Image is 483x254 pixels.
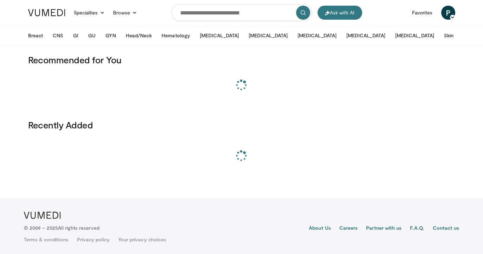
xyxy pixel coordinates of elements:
[24,212,61,219] img: VuMedi Logo
[28,54,455,65] h3: Recommended for You
[318,6,362,20] button: Ask with AI
[24,224,99,231] p: © 2009 – 2025
[391,28,438,43] button: [MEDICAL_DATA]
[196,28,243,43] button: [MEDICAL_DATA]
[24,236,68,243] a: Terms & conditions
[171,4,312,21] input: Search topics, interventions
[24,28,47,43] button: Breast
[410,224,424,233] a: F.A.Q.
[109,6,141,20] a: Browse
[122,28,156,43] button: Head/Neck
[84,28,100,43] button: GU
[408,6,437,20] a: Favorites
[58,225,99,231] span: All rights reserved
[28,119,455,131] h3: Recently Added
[366,224,402,233] a: Partner with us
[293,28,341,43] button: [MEDICAL_DATA]
[48,28,67,43] button: CNS
[77,236,110,243] a: Privacy policy
[440,28,458,43] button: Skin
[28,9,65,16] img: VuMedi Logo
[118,236,166,243] a: Your privacy choices
[441,6,455,20] a: P
[70,6,109,20] a: Specialties
[433,224,459,233] a: Contact us
[157,28,194,43] button: Hematology
[244,28,292,43] button: [MEDICAL_DATA]
[69,28,83,43] button: GI
[342,28,390,43] button: [MEDICAL_DATA]
[339,224,358,233] a: Careers
[101,28,120,43] button: GYN
[309,224,331,233] a: About Us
